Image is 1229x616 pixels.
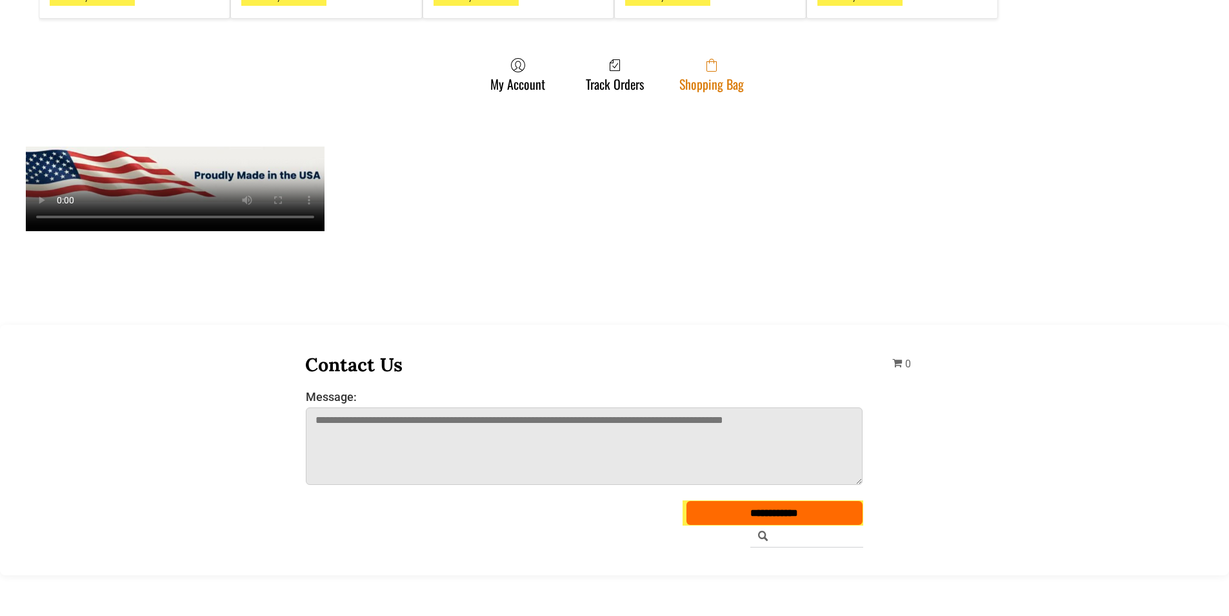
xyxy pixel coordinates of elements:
a: Shopping Bag [673,57,750,92]
label: Message: [306,390,863,404]
h3: Contact Us [305,353,864,376]
a: Track Orders [579,57,650,92]
a: My Account [484,57,552,92]
span: 0 [905,358,911,370]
